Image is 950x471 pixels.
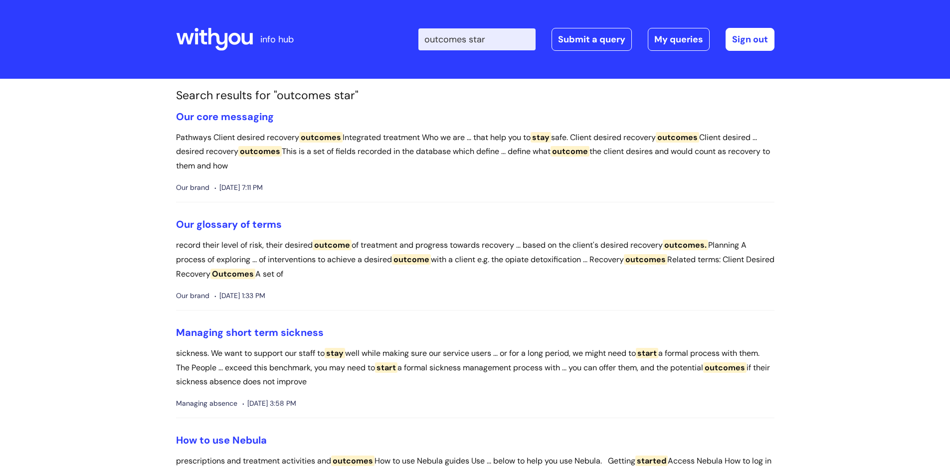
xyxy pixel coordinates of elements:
span: start [375,362,397,373]
span: outcomes [299,132,343,143]
a: How to use Nebula [176,434,267,447]
span: outcome [313,240,352,250]
p: info hub [260,31,294,47]
span: started [635,456,668,466]
span: [DATE] 3:58 PM [242,397,296,410]
span: [DATE] 1:33 PM [214,290,265,302]
a: Sign out [726,28,774,51]
input: Search [418,28,536,50]
span: outcomes [624,254,667,265]
span: outcomes [656,132,699,143]
span: Managing absence [176,397,237,410]
a: Our glossary of terms [176,218,282,231]
span: [DATE] 7:11 PM [214,181,263,194]
div: | - [418,28,774,51]
h1: Search results for "outcomes star" [176,89,774,103]
span: Our brand [176,290,209,302]
a: Submit a query [552,28,632,51]
span: start [636,348,658,358]
span: outcomes. [663,240,708,250]
p: record their level of risk, their desired of treatment and progress towards recovery ... based on... [176,238,774,281]
span: outcomes [238,146,282,157]
span: outcomes [331,456,375,466]
span: outcome [392,254,431,265]
span: stay [531,132,551,143]
a: Managing short term sickness [176,326,324,339]
span: Our brand [176,181,209,194]
span: outcome [551,146,589,157]
a: My queries [648,28,710,51]
a: Our core messaging [176,110,274,123]
span: stay [325,348,345,358]
span: outcomes [703,362,747,373]
span: Outcomes [210,269,255,279]
p: sickness. We want to support our staff to well while making sure our service users ... or for a l... [176,346,774,389]
p: Pathways Client desired recovery Integrated treatment Who we are ... that help you to safe. Clien... [176,131,774,173]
